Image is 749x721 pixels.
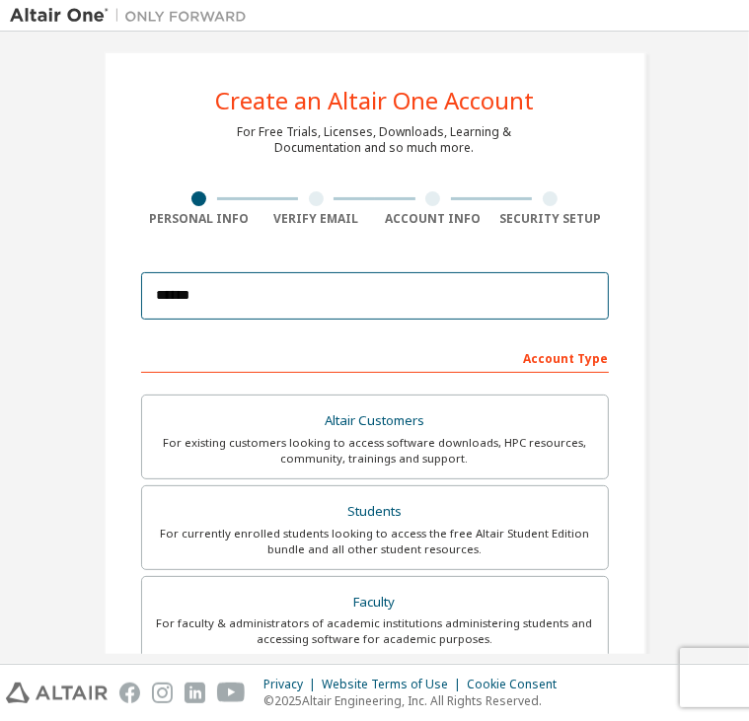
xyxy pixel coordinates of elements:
p: © 2025 Altair Engineering, Inc. All Rights Reserved. [263,692,568,709]
img: linkedin.svg [185,683,205,703]
img: youtube.svg [217,683,246,703]
div: Security Setup [491,211,609,227]
div: Faculty [154,589,596,616]
div: For faculty & administrators of academic institutions administering students and accessing softwa... [154,615,596,647]
div: Altair Customers [154,407,596,435]
div: Personal Info [141,211,259,227]
img: altair_logo.svg [6,683,108,703]
div: Cookie Consent [467,677,568,692]
div: Verify Email [258,211,375,227]
div: For Free Trials, Licenses, Downloads, Learning & Documentation and so much more. [238,124,512,156]
div: Account Type [141,341,609,373]
img: facebook.svg [119,683,140,703]
img: instagram.svg [152,683,173,703]
div: For currently enrolled students looking to access the free Altair Student Edition bundle and all ... [154,526,596,557]
div: Account Info [375,211,492,227]
div: Website Terms of Use [322,677,467,692]
div: Students [154,498,596,526]
div: For existing customers looking to access software downloads, HPC resources, community, trainings ... [154,435,596,467]
div: Privacy [263,677,322,692]
img: Altair One [10,6,257,26]
div: Create an Altair One Account [215,89,534,112]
